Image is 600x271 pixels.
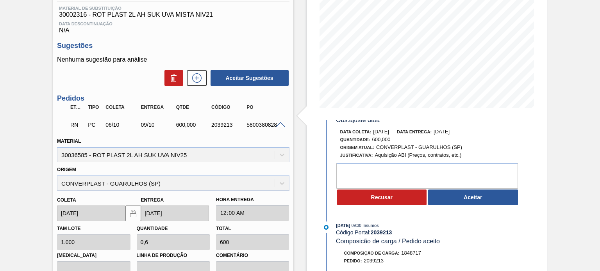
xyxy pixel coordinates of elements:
label: [MEDICAL_DATA] [57,250,130,261]
span: Origem Atual: [340,145,374,150]
div: 2039213 [209,122,248,128]
input: dd/mm/yyyy [57,205,125,221]
span: [DATE] [336,223,350,228]
span: Data entrega: [397,129,432,134]
label: Entrega [141,197,164,203]
div: Aceitar Sugestões [207,69,289,87]
span: Quantidade : [340,137,370,142]
label: Total [216,226,231,231]
span: Data coleta: [340,129,371,134]
label: Comentário [216,250,289,261]
label: Tam lote [57,226,80,231]
div: PO [245,105,283,110]
input: dd/mm/yyyy [141,205,209,221]
img: atual [324,225,329,230]
label: Hora Entrega [216,194,289,205]
span: Justificativa: [340,153,373,158]
span: 600,000 [372,136,391,142]
span: Composicão de carga / Pedido aceito [336,238,440,244]
div: N/A [57,18,289,34]
button: Aceitar [428,190,518,205]
div: Nova sugestão [183,70,207,86]
span: [DATE] [373,129,389,135]
div: Entrega [139,105,178,110]
span: : Insumos [361,223,379,228]
img: locked [129,209,138,218]
div: Pedido de Compra [86,122,104,128]
div: 06/10/2025 [104,122,142,128]
span: Obs: ajuste data [336,117,380,123]
label: Origem [57,167,76,172]
div: Excluir Sugestões [161,70,183,86]
label: Quantidade [137,226,168,231]
label: Linha de Produção [137,250,210,261]
div: Etapa [68,105,86,110]
span: Pedido : [344,259,362,263]
span: Aquisição ABI (Preços, contratos, etc.) [375,152,461,158]
div: 5800380828 [245,122,283,128]
span: Material de Substituição [59,6,287,11]
button: locked [125,205,141,221]
span: Composição de Carga : [344,251,400,255]
span: CONVERPLAST - GUARULHOS (SP) [376,144,462,150]
p: Nenhuma sugestão para análise [57,56,289,63]
label: Coleta [57,197,76,203]
span: 1848717 [401,250,421,256]
div: Qtde [174,105,213,110]
button: Recusar [337,190,427,205]
div: 09/10/2025 [139,122,178,128]
p: RN [70,122,84,128]
span: Data Descontinuação [59,21,287,26]
div: 600,000 [174,122,213,128]
span: - 09:30 [350,223,361,228]
span: 30002316 - ROT PLAST 2L AH SUK UVA MISTA NIV21 [59,11,287,18]
div: Em Renegociação [68,116,86,133]
div: Código [209,105,248,110]
h3: Sugestões [57,42,289,50]
span: 2039213 [364,258,384,264]
strong: 2039213 [371,229,392,236]
div: Tipo [86,105,104,110]
h3: Pedidos [57,94,289,103]
span: [DATE] [434,129,450,135]
label: Material [57,138,81,144]
button: Aceitar Sugestões [211,70,289,86]
div: Código Portal: [336,229,521,236]
div: Coleta [104,105,142,110]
